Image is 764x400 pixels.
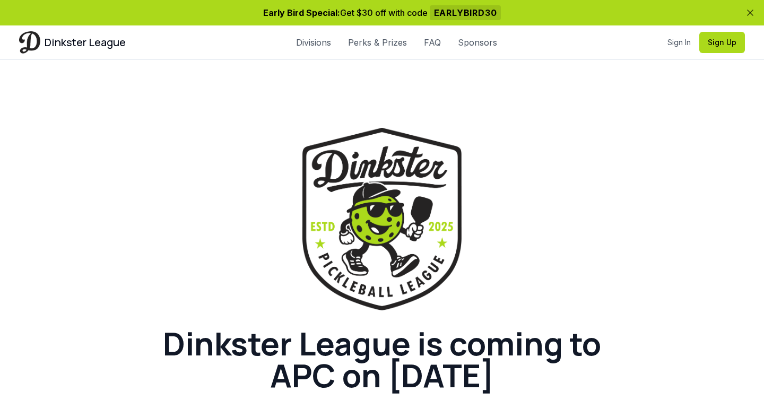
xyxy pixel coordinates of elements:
a: FAQ [424,36,441,49]
a: Dinkster League [19,31,126,53]
button: Dismiss banner [745,7,756,18]
a: Sign In [667,37,691,48]
a: Perks & Prizes [348,36,407,49]
p: Get $30 off with code [19,6,745,19]
span: Dinkster League [45,35,126,50]
img: Dinkster League [302,128,462,310]
span: EARLYBIRD30 [430,5,501,20]
a: Divisions [296,36,331,49]
a: Sponsors [458,36,497,49]
span: Early Bird Special: [263,7,340,18]
h1: Dinkster League is coming to APC on [DATE] [127,327,637,391]
img: Dinkster [19,31,40,53]
button: Sign Up [699,32,745,53]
